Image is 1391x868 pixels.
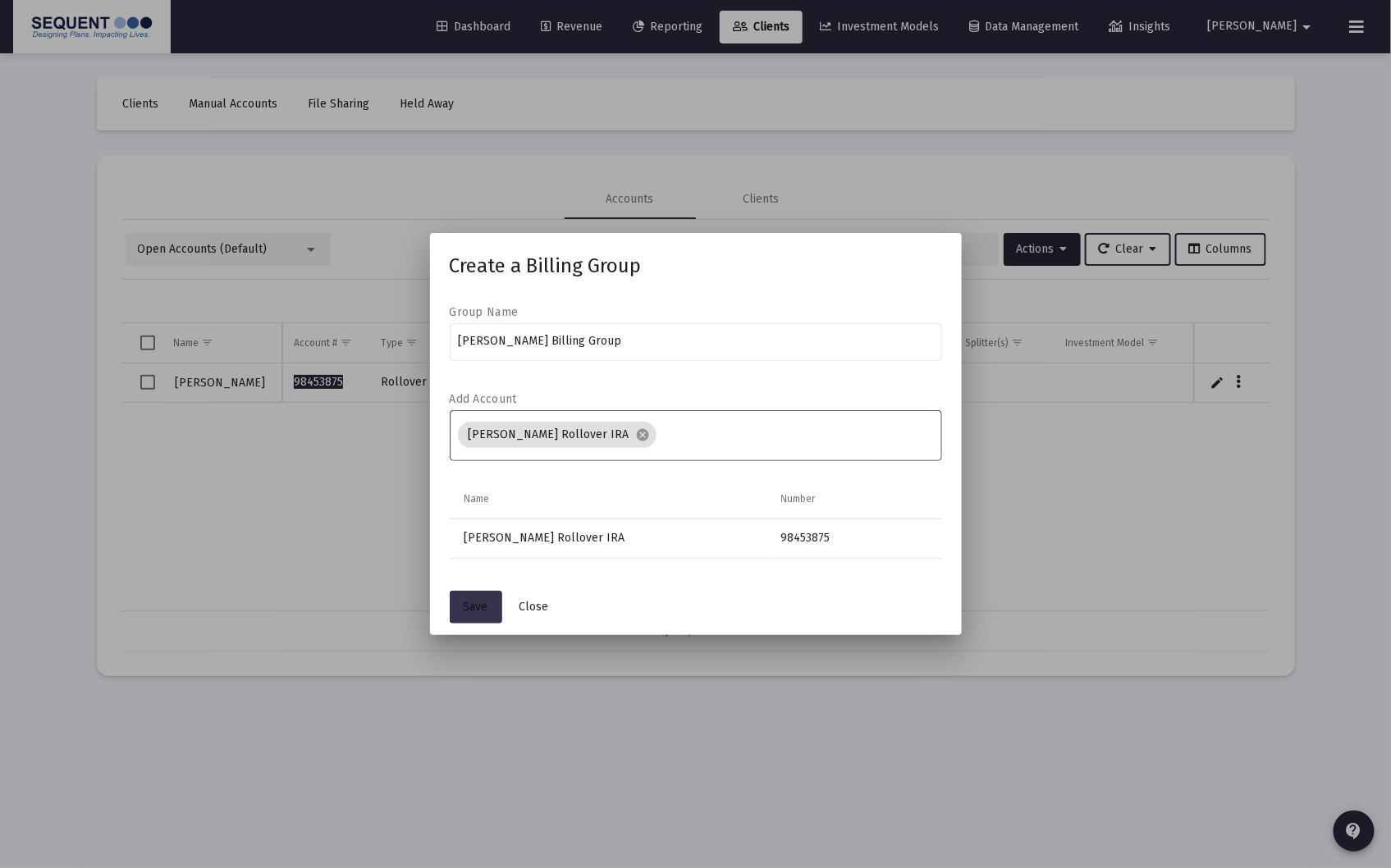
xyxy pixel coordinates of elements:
[450,392,517,406] label: Add Account
[519,600,549,614] span: Close
[464,600,488,614] span: Save
[464,530,758,546] div: [PERSON_NAME] Rollover IRA
[770,479,942,519] td: Column Number
[781,492,816,505] div: Number
[506,591,562,624] button: Close
[458,335,933,348] input: Group name
[458,422,657,448] mat-chip: [PERSON_NAME] Rollover IRA
[450,479,942,559] div: Data grid
[450,591,502,624] button: Save
[450,253,942,279] h1: Create a Billing Group
[450,479,770,519] td: Column Name
[458,418,933,451] mat-chip-list: Assignment Selection
[450,305,519,319] label: Group Name
[464,492,490,505] div: Name
[781,530,927,546] div: 98453875
[635,427,650,442] mat-icon: cancel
